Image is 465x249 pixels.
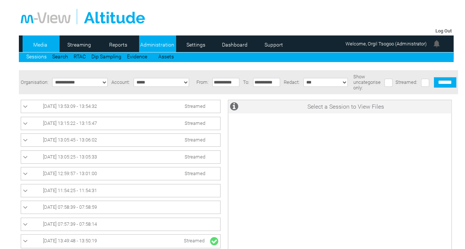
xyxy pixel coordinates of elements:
[74,54,86,59] a: RTAC
[43,103,97,109] span: [DATE] 13:53:09 - 13:54:32
[43,221,97,227] span: [DATE] 07:57:39 - 07:58:14
[23,153,218,161] a: [DATE] 13:05:25 - 13:05:33
[241,70,251,94] td: To:
[23,203,218,212] a: [DATE] 07:58:39 - 07:58:59
[256,39,292,50] a: Support
[23,220,218,229] a: [DATE] 07:57:39 - 07:58:14
[52,54,68,59] a: Search
[19,70,50,94] td: Organisation:
[432,39,441,48] img: bell24.png
[435,28,452,34] a: Log Out
[185,103,205,109] span: Streamed
[353,74,381,91] span: Show uncategorise only:
[185,154,205,160] span: Streamed
[43,238,97,243] span: [DATE] 13:49:48 - 13:50:19
[185,171,205,176] span: Streamed
[23,186,218,195] a: [DATE] 11:54:25 - 11:54:31
[43,154,97,160] span: [DATE] 13:05:25 - 13:05:33
[195,70,210,94] td: From:
[100,39,136,50] a: Reports
[185,120,205,126] span: Streamed
[23,39,58,50] a: Media
[23,102,218,111] a: [DATE] 13:53:09 - 13:54:32
[61,39,97,50] a: Streaming
[26,54,47,59] a: Sessions
[43,137,97,143] span: [DATE] 13:05:45 - 13:06:02
[43,171,97,176] span: [DATE] 12:59:57 - 13:01:00
[23,119,218,128] a: [DATE] 13:15:22 - 13:15:47
[178,39,214,50] a: Settings
[185,137,205,143] span: Streamed
[240,100,451,113] td: Select a Session to View Files
[109,70,132,94] td: Account:
[217,39,253,50] a: Dashboard
[184,238,205,243] span: Streamed
[127,54,147,59] a: Evidence
[282,70,301,94] td: Redact:
[91,54,121,59] a: Dip Sampling
[23,169,218,178] a: [DATE] 12:59:57 - 13:01:00
[43,120,97,126] span: [DATE] 13:15:22 - 13:15:47
[395,79,417,85] span: Streamed:
[43,188,97,193] span: [DATE] 11:54:25 - 11:54:31
[139,39,175,50] a: Administration
[23,136,218,144] a: [DATE] 13:05:45 - 13:06:02
[158,54,174,59] a: Assets
[23,236,218,246] a: [DATE] 13:49:48 - 13:50:19
[43,204,97,210] span: [DATE] 07:58:39 - 07:58:59
[346,41,427,47] span: Welcome, Orgil Tsogoo (Administrator)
